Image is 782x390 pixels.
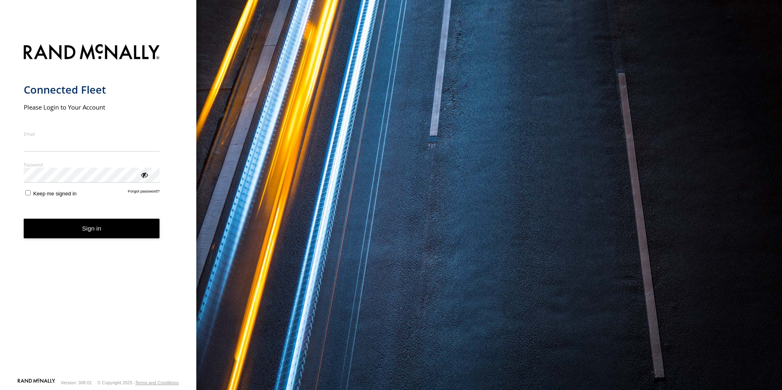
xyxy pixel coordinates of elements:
[18,379,55,387] a: Visit our Website
[24,131,160,137] label: Email
[24,39,173,378] form: main
[128,189,160,197] a: Forgot password?
[24,103,160,111] h2: Please Login to Your Account
[24,83,160,96] h1: Connected Fleet
[61,380,92,385] div: Version: 308.01
[24,219,160,239] button: Sign in
[25,190,31,195] input: Keep me signed in
[24,161,160,168] label: Password
[24,43,160,63] img: Rand McNally
[135,380,179,385] a: Terms and Conditions
[140,170,148,179] div: ViewPassword
[33,191,76,197] span: Keep me signed in
[97,380,179,385] div: © Copyright 2025 -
